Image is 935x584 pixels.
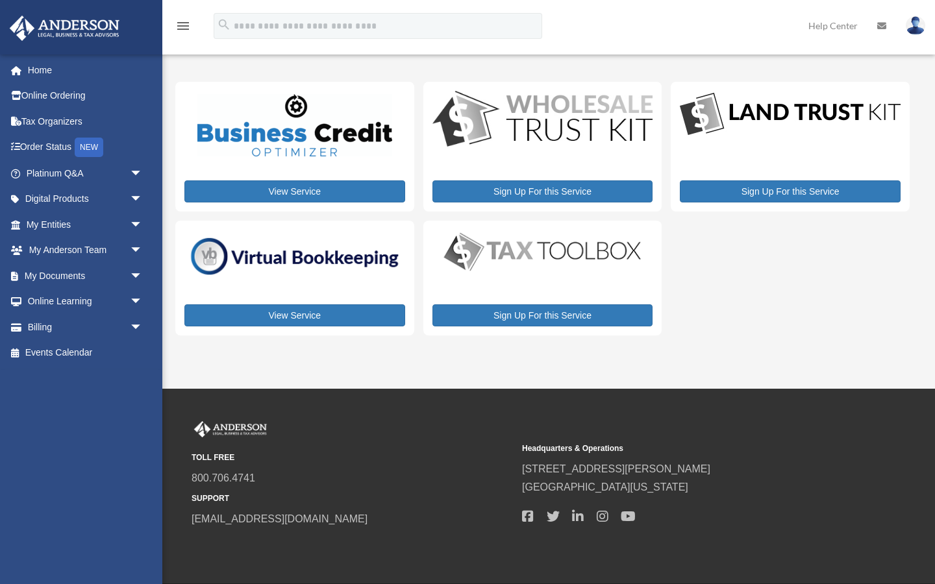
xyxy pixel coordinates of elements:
[130,212,156,238] span: arrow_drop_down
[906,16,925,35] img: User Pic
[432,180,653,202] a: Sign Up For this Service
[130,289,156,315] span: arrow_drop_down
[175,18,191,34] i: menu
[9,289,162,315] a: Online Learningarrow_drop_down
[9,160,162,186] a: Platinum Q&Aarrow_drop_down
[432,304,653,326] a: Sign Up For this Service
[432,91,653,149] img: WS-Trust-Kit-lgo-1.jpg
[184,180,405,202] a: View Service
[192,451,513,465] small: TOLL FREE
[184,304,405,326] a: View Service
[9,57,162,83] a: Home
[6,16,123,41] img: Anderson Advisors Platinum Portal
[130,314,156,341] span: arrow_drop_down
[130,160,156,187] span: arrow_drop_down
[9,134,162,161] a: Order StatusNEW
[192,513,368,524] a: [EMAIL_ADDRESS][DOMAIN_NAME]
[9,314,162,340] a: Billingarrow_drop_down
[9,186,156,212] a: Digital Productsarrow_drop_down
[680,91,901,138] img: LandTrust_lgo-1.jpg
[522,463,710,474] a: [STREET_ADDRESS][PERSON_NAME]
[192,492,513,505] small: SUPPORT
[192,472,255,483] a: 800.706.4741
[9,108,162,134] a: Tax Organizers
[680,180,901,202] a: Sign Up For this Service
[9,263,162,289] a: My Documentsarrow_drop_down
[9,340,162,366] a: Events Calendar
[522,442,843,456] small: Headquarters & Operations
[432,230,653,274] img: taxtoolbox_new-1.webp
[9,237,162,263] a: My Anderson Teamarrow_drop_down
[130,186,156,213] span: arrow_drop_down
[175,23,191,34] a: menu
[75,138,103,157] div: NEW
[130,237,156,264] span: arrow_drop_down
[9,212,162,237] a: My Entitiesarrow_drop_down
[192,421,269,438] img: Anderson Advisors Platinum Portal
[9,83,162,109] a: Online Ordering
[130,263,156,289] span: arrow_drop_down
[522,481,688,493] a: [GEOGRAPHIC_DATA][US_STATE]
[217,18,231,32] i: search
